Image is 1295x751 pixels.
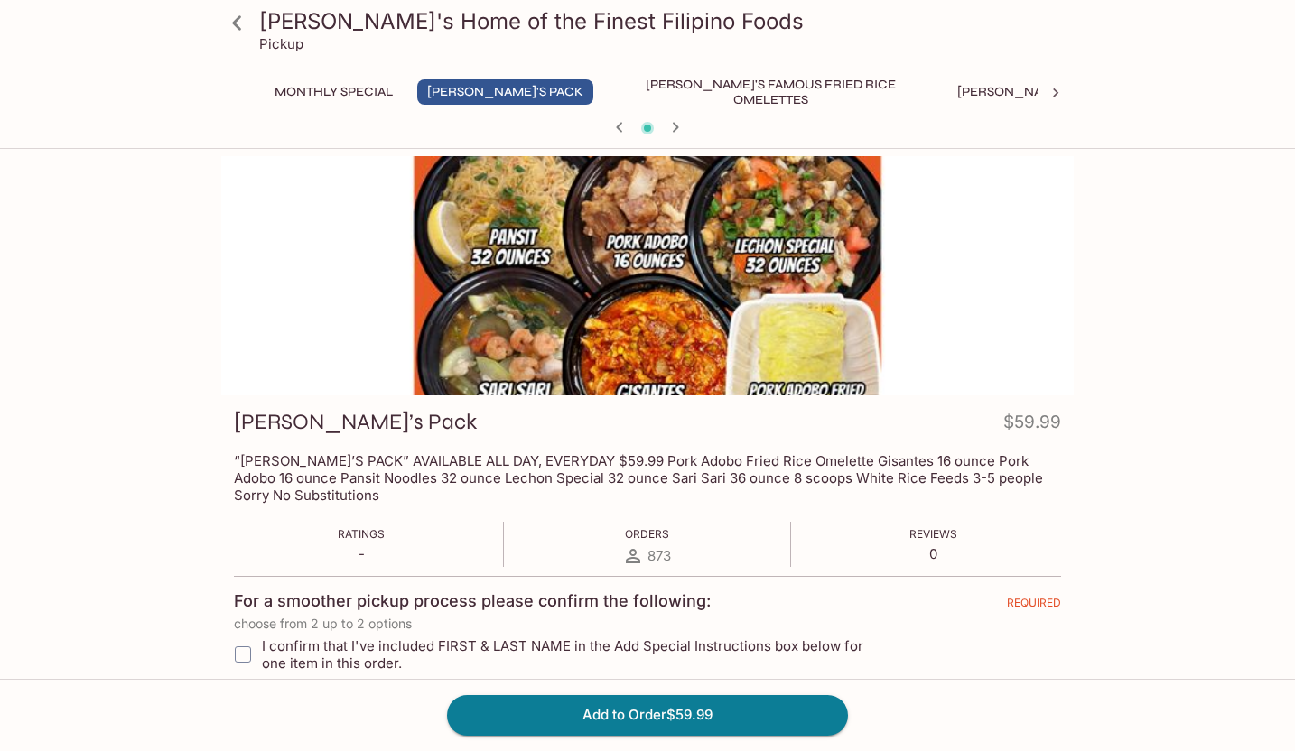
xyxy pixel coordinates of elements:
[234,452,1061,504] p: “[PERSON_NAME]’S PACK” AVAILABLE ALL DAY, EVERYDAY $59.99 Pork Adobo Fried Rice Omelette Gisantes...
[234,617,1061,631] p: choose from 2 up to 2 options
[221,156,1074,395] div: Elena’s Pack
[262,637,888,672] span: I confirm that I've included FIRST & LAST NAME in the Add Special Instructions box below for one ...
[1007,596,1061,617] span: REQUIRED
[608,79,933,105] button: [PERSON_NAME]'s Famous Fried Rice Omelettes
[265,79,403,105] button: Monthly Special
[947,79,1178,105] button: [PERSON_NAME]'s Mixed Plates
[625,527,669,541] span: Orders
[259,7,1067,35] h3: [PERSON_NAME]'s Home of the Finest Filipino Foods
[234,408,477,436] h3: [PERSON_NAME]’s Pack
[909,527,957,541] span: Reviews
[338,545,385,562] p: -
[647,547,671,564] span: 873
[417,79,593,105] button: [PERSON_NAME]'s Pack
[338,527,385,541] span: Ratings
[234,591,711,611] h4: For a smoother pickup process please confirm the following:
[447,695,848,735] button: Add to Order$59.99
[1003,408,1061,443] h4: $59.99
[259,35,303,52] p: Pickup
[909,545,957,562] p: 0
